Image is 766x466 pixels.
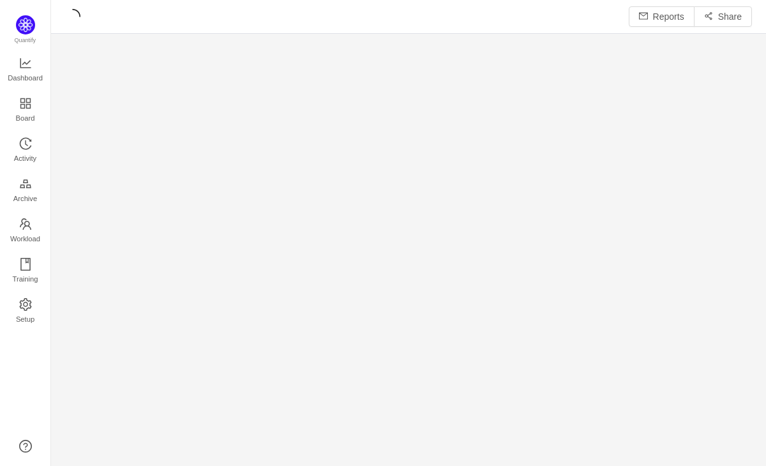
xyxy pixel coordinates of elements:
i: icon: line-chart [19,57,32,70]
i: icon: appstore [19,97,32,110]
span: Archive [13,186,37,211]
span: Board [16,105,35,131]
a: Archive [19,178,32,204]
a: Dashboard [19,57,32,83]
i: icon: gold [19,177,32,190]
a: Setup [19,299,32,324]
button: icon: share-altShare [694,6,752,27]
a: icon: question-circle [19,440,32,453]
a: Activity [19,138,32,163]
span: Workload [10,226,40,252]
a: Training [19,259,32,284]
i: icon: history [19,137,32,150]
a: Workload [19,218,32,244]
span: Training [12,266,38,292]
span: Activity [14,146,36,171]
i: icon: team [19,218,32,230]
span: Setup [16,306,34,332]
a: Board [19,98,32,123]
img: Quantify [16,15,35,34]
i: icon: loading [65,9,80,24]
i: icon: book [19,258,32,271]
span: Quantify [15,37,36,43]
i: icon: setting [19,298,32,311]
button: icon: mailReports [629,6,695,27]
span: Dashboard [8,65,43,91]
